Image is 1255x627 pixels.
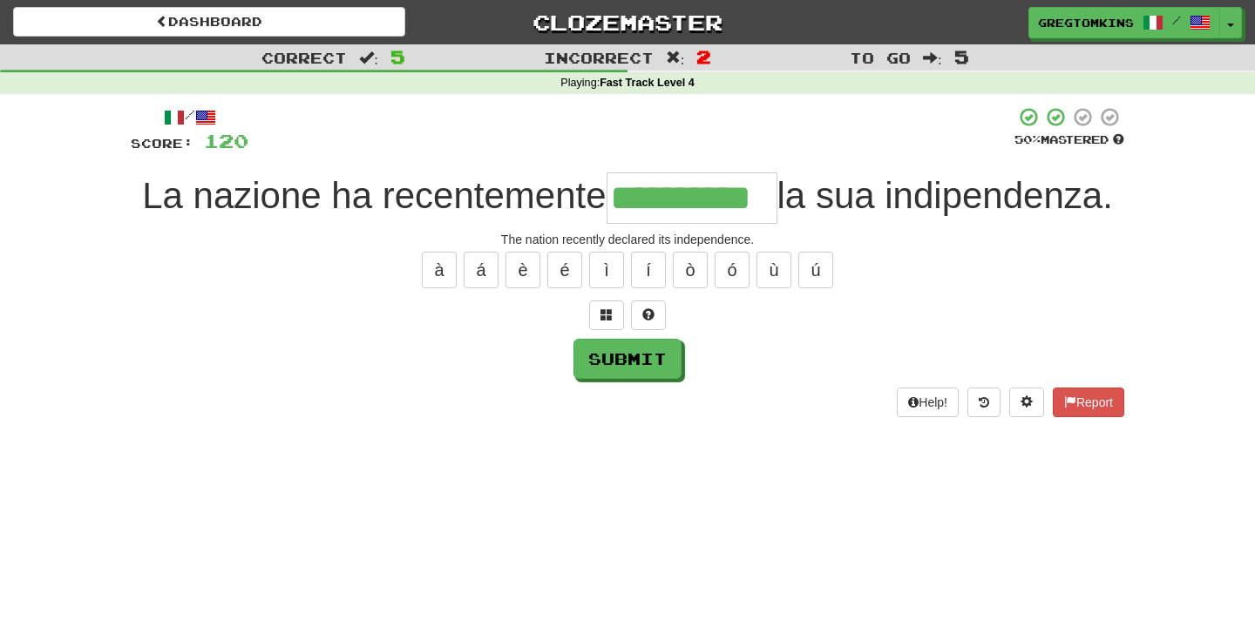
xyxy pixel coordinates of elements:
[600,77,695,89] strong: Fast Track Level 4
[544,49,654,66] span: Incorrect
[631,300,666,330] button: Single letter hint - you only get 1 per sentence and score half the points! alt+h
[131,231,1124,248] div: The nation recently declared its independence.
[573,339,682,379] button: Submit
[967,388,1001,417] button: Round history (alt+y)
[13,7,405,37] a: Dashboard
[798,252,833,288] button: ú
[1014,132,1041,146] span: 50 %
[131,106,248,128] div: /
[547,252,582,288] button: é
[666,51,685,65] span: :
[1172,14,1181,26] span: /
[850,49,911,66] span: To go
[1028,7,1220,38] a: GregTomkins /
[631,252,666,288] button: í
[505,252,540,288] button: è
[422,252,457,288] button: à
[1053,388,1124,417] button: Report
[131,136,193,151] span: Score:
[673,252,708,288] button: ò
[142,175,606,216] span: La nazione ha recentemente
[923,51,942,65] span: :
[204,130,248,152] span: 120
[696,46,711,67] span: 2
[431,7,824,37] a: Clozemaster
[1014,132,1124,148] div: Mastered
[359,51,378,65] span: :
[589,300,624,330] button: Switch sentence to multiple choice alt+p
[261,49,347,66] span: Correct
[464,252,499,288] button: á
[589,252,624,288] button: ì
[777,175,1113,216] span: la sua indipendenza.
[897,388,959,417] button: Help!
[715,252,750,288] button: ó
[390,46,405,67] span: 5
[1038,15,1134,30] span: GregTomkins
[954,46,969,67] span: 5
[756,252,791,288] button: ù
